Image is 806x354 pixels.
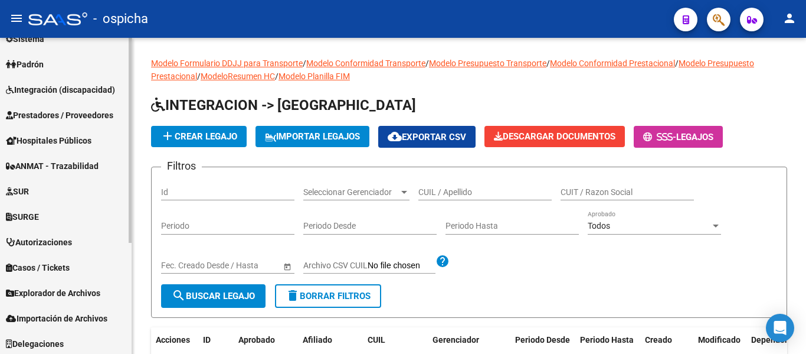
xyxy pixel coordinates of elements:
[265,131,360,142] span: IMPORTAR LEGAJOS
[484,126,625,147] button: Descargar Documentos
[368,261,435,271] input: Archivo CSV CUIL
[643,132,676,142] span: -
[6,210,39,223] span: SURGE
[766,314,794,342] div: Open Intercom Messenger
[151,97,416,113] span: INTEGRACION -> [GEOGRAPHIC_DATA]
[515,335,570,345] span: Periodo Desde
[676,132,713,142] span: Legajos
[201,72,275,81] a: ModeloResumen HC
[161,261,198,271] input: Start date
[208,261,266,271] input: End date
[6,83,115,96] span: Integración (discapacidad)
[435,254,450,268] mat-icon: help
[151,59,303,68] a: Modelo Formulario DDJJ para Transporte
[151,126,247,147] button: Crear Legajo
[429,59,546,68] a: Modelo Presupuesto Transporte
[388,132,466,142] span: Exportar CSV
[203,335,211,345] span: ID
[279,72,350,81] a: Modelo Planilla FIM
[6,33,44,46] span: Sistema
[378,126,476,148] button: Exportar CSV
[303,335,332,345] span: Afiliado
[645,335,672,345] span: Creado
[782,11,797,25] mat-icon: person
[286,288,300,303] mat-icon: delete
[303,187,399,197] span: Seleccionar Gerenciador
[93,6,148,32] span: - ospicha
[6,134,91,147] span: Hospitales Públicos
[6,160,99,173] span: ANMAT - Trazabilidad
[306,59,425,68] a: Modelo Conformidad Transporte
[6,109,113,122] span: Prestadores / Proveedores
[303,261,368,270] span: Archivo CSV CUIL
[238,335,275,345] span: Aprobado
[580,335,634,345] span: Periodo Hasta
[161,158,202,174] h3: Filtros
[698,335,741,345] span: Modificado
[6,261,70,274] span: Casos / Tickets
[9,11,24,25] mat-icon: menu
[6,58,44,71] span: Padrón
[6,312,107,325] span: Importación de Archivos
[588,221,610,230] span: Todos
[634,126,723,148] button: -Legajos
[156,335,190,345] span: Acciones
[160,129,175,143] mat-icon: add
[286,291,371,301] span: Borrar Filtros
[6,185,29,198] span: SUR
[160,131,237,142] span: Crear Legajo
[172,288,186,303] mat-icon: search
[6,236,72,249] span: Autorizaciones
[161,284,266,308] button: Buscar Legajo
[494,131,615,142] span: Descargar Documentos
[388,129,402,144] mat-icon: cloud_download
[550,59,675,68] a: Modelo Conformidad Prestacional
[275,284,381,308] button: Borrar Filtros
[433,335,479,345] span: Gerenciador
[368,335,385,345] span: CUIL
[281,260,293,272] button: Open calendar
[6,337,64,350] span: Delegaciones
[255,126,369,147] button: IMPORTAR LEGAJOS
[751,335,801,345] span: Dependencia
[6,287,100,300] span: Explorador de Archivos
[172,291,255,301] span: Buscar Legajo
